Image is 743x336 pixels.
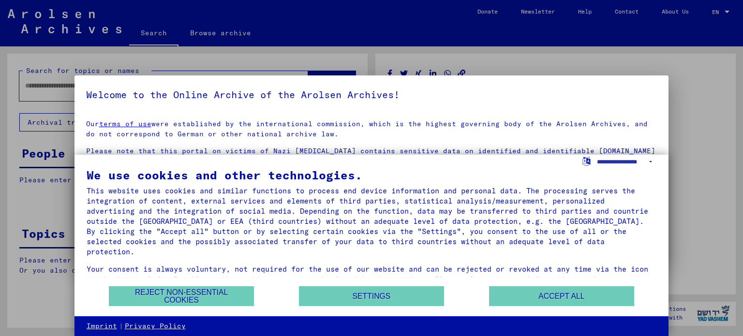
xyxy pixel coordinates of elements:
[86,119,657,139] p: Our were established by the international commission, which is the highest governing body of the ...
[99,119,151,128] a: terms of use
[86,146,657,187] p: Please note that this portal on victims of Nazi [MEDICAL_DATA] contains sensitive data on identif...
[87,186,657,257] div: This website uses cookies and similar functions to process end device information and personal da...
[87,264,657,294] div: Your consent is always voluntary, not required for the use of our website and can be rejected or ...
[87,321,117,331] a: Imprint
[489,286,634,306] button: Accept all
[87,169,657,181] div: We use cookies and other technologies.
[125,321,186,331] a: Privacy Policy
[299,286,444,306] button: Settings
[109,286,254,306] button: Reject non-essential cookies
[86,87,657,102] h5: Welcome to the Online Archive of the Arolsen Archives!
